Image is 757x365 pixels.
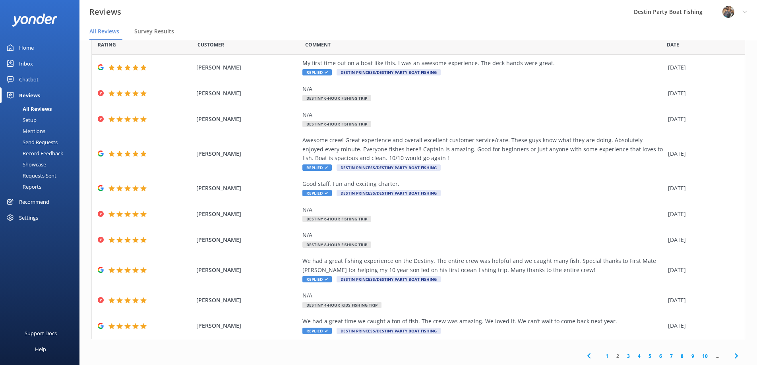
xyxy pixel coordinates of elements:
[5,170,79,181] a: Requests Sent
[19,56,33,71] div: Inbox
[668,115,735,124] div: [DATE]
[196,321,299,330] span: [PERSON_NAME]
[337,328,441,334] span: Destin Princess/Destiny Party Boat Fishing
[666,352,677,360] a: 7
[19,210,38,226] div: Settings
[196,296,299,305] span: [PERSON_NAME]
[196,236,299,244] span: [PERSON_NAME]
[668,89,735,98] div: [DATE]
[305,41,331,48] span: Question
[302,291,664,300] div: N/A
[5,170,56,181] div: Requests Sent
[5,114,37,126] div: Setup
[302,190,332,196] span: Replied
[655,352,666,360] a: 6
[302,276,332,282] span: Replied
[302,302,381,308] span: Destiny 4-Hour Kids Fishing Trip
[196,210,299,218] span: [PERSON_NAME]
[302,85,664,93] div: N/A
[722,6,734,18] img: 250-1666038197.jpg
[623,352,634,360] a: 3
[302,180,664,188] div: Good staff. Fun and exciting charter.
[196,63,299,72] span: [PERSON_NAME]
[302,69,332,75] span: Replied
[712,352,723,360] span: ...
[134,27,174,35] span: Survey Results
[302,328,332,334] span: Replied
[19,87,40,103] div: Reviews
[89,27,119,35] span: All Reviews
[668,296,735,305] div: [DATE]
[196,115,299,124] span: [PERSON_NAME]
[5,137,79,148] a: Send Requests
[302,110,664,119] div: N/A
[302,121,371,127] span: Destiny 6-Hour Fishing Trip
[668,321,735,330] div: [DATE]
[196,89,299,98] span: [PERSON_NAME]
[19,194,49,210] div: Recommend
[196,149,299,158] span: [PERSON_NAME]
[668,266,735,274] div: [DATE]
[302,95,371,101] span: Destiny 6-Hour Fishing Trip
[89,6,121,18] h3: Reviews
[337,69,441,75] span: Destin Princess/Destiny Party Boat Fishing
[602,352,612,360] a: 1
[196,184,299,193] span: [PERSON_NAME]
[687,352,698,360] a: 9
[302,216,371,222] span: Destiny 6-Hour Fishing Trip
[197,41,224,48] span: Date
[5,159,46,170] div: Showcase
[19,71,39,87] div: Chatbot
[645,352,655,360] a: 5
[302,136,664,162] div: Awesome crew! Great experience and overall excellent customer service/care. These guys know what ...
[302,317,664,326] div: We had a great time we caught a ton of fish. The crew was amazing. We loved it. We can’t wait to ...
[337,276,441,282] span: Destin Princess/Destiny Party Boat Fishing
[634,352,645,360] a: 4
[668,210,735,218] div: [DATE]
[302,231,664,239] div: N/A
[5,126,79,137] a: Mentions
[5,148,79,159] a: Record Feedback
[19,40,34,56] div: Home
[698,352,712,360] a: 10
[5,181,79,192] a: Reports
[5,103,52,114] div: All Reviews
[5,126,45,137] div: Mentions
[668,184,735,193] div: [DATE]
[5,181,41,192] div: Reports
[668,236,735,244] div: [DATE]
[5,114,79,126] a: Setup
[302,257,664,274] div: We had a great fishing experience on the Destiny. The entire crew was helpful and we caught many ...
[302,59,664,68] div: My first time out on a boat like this. I was an awesome experience. The deck hands were great.
[98,41,116,48] span: Date
[668,63,735,72] div: [DATE]
[302,164,332,171] span: Replied
[35,341,46,357] div: Help
[337,164,441,171] span: Destin Princess/Destiny Party Boat Fishing
[25,325,57,341] div: Support Docs
[196,266,299,274] span: [PERSON_NAME]
[12,14,58,27] img: yonder-white-logo.png
[5,148,63,159] div: Record Feedback
[337,190,441,196] span: Destin Princess/Destiny Party Boat Fishing
[677,352,687,360] a: 8
[302,205,664,214] div: N/A
[5,103,79,114] a: All Reviews
[5,159,79,170] a: Showcase
[302,241,371,248] span: Destiny 8-Hour Fishing Trip
[668,149,735,158] div: [DATE]
[5,137,58,148] div: Send Requests
[612,352,623,360] a: 2
[667,41,679,48] span: Date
